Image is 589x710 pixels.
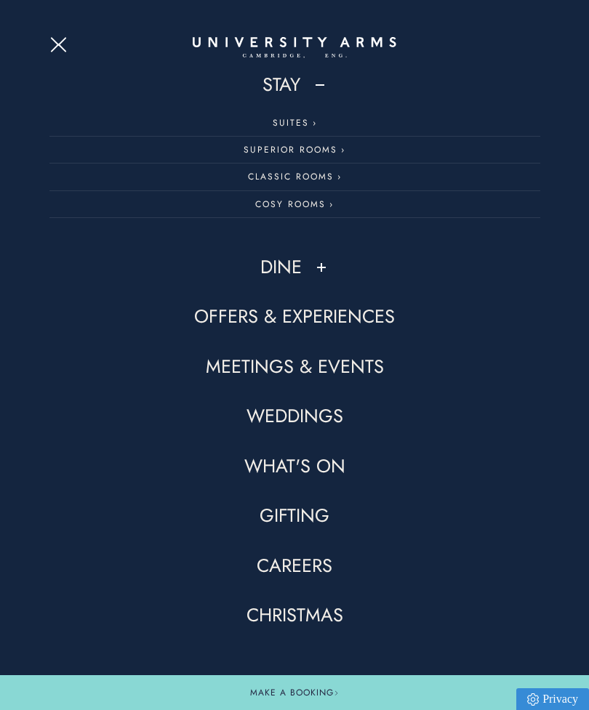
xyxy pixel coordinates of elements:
a: Superior Rooms [49,137,540,164]
img: Arrow icon [334,690,339,695]
a: Stay [263,73,300,97]
a: Gifting [260,504,329,528]
a: Suites [49,110,540,137]
a: Careers [257,554,332,578]
a: Dine [260,255,302,280]
a: What's On [244,454,345,479]
button: Show/Hide Child Menu [314,260,329,275]
a: Meetings & Events [206,355,384,379]
button: Open Menu [49,36,71,48]
a: Cosy Rooms [49,191,540,218]
a: Privacy [516,688,589,710]
span: Make a Booking [250,686,339,699]
a: Home [193,37,396,59]
a: Weddings [247,404,343,429]
a: Offers & Experiences [194,304,395,329]
img: Privacy [527,693,539,706]
a: Christmas [247,603,343,628]
a: Classic Rooms [49,164,540,190]
button: Show/Hide Child Menu [313,78,327,92]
